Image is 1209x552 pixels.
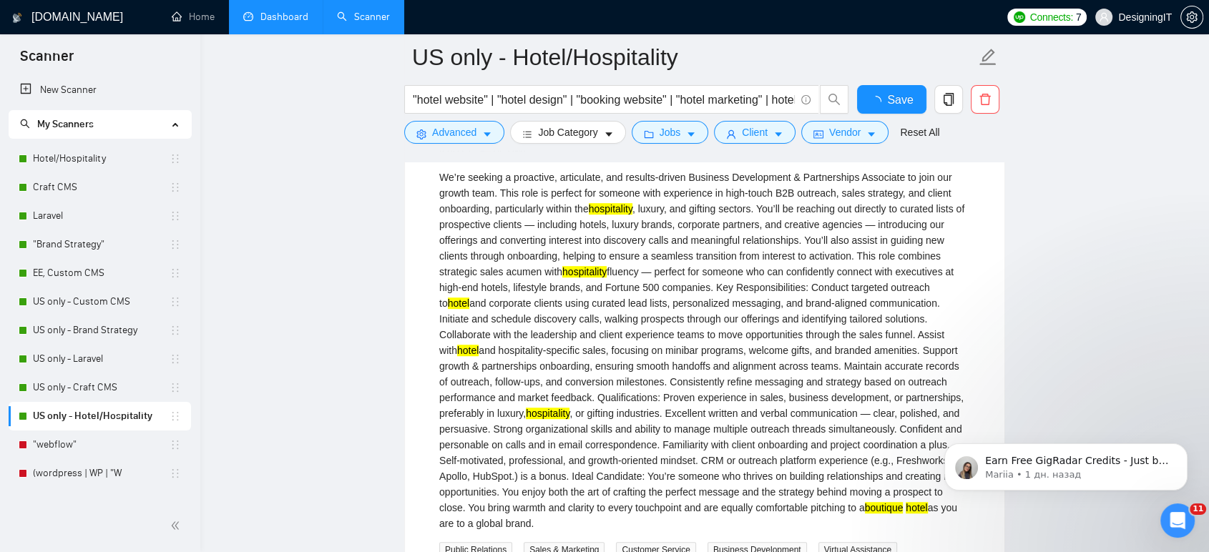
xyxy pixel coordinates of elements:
button: idcardVendorcaret-down [801,121,889,144]
li: US only - Craft CMS [9,373,191,402]
li: US only - Brand Strategy [9,316,191,345]
button: search [820,85,848,114]
button: userClientcaret-down [714,121,796,144]
button: Save [857,85,926,114]
div: We’re seeking a proactive, articulate, and results-driven Business Development & Partnerships Ass... [439,169,970,531]
a: US only - Laravel [33,345,170,373]
a: setting [1180,11,1203,23]
mark: hotel [906,502,927,513]
mark: hospitality [562,266,607,277]
span: Save [887,91,913,109]
span: caret-down [604,129,614,139]
a: EE, Custom CMS [33,259,170,287]
span: holder [170,353,181,365]
span: caret-down [482,129,492,139]
button: barsJob Categorycaret-down [510,121,625,144]
mark: boutique [865,502,904,513]
span: loading [870,96,887,107]
iframe: Intercom notifications сообщение [923,413,1209,513]
span: copy [935,93,962,106]
li: "webflow" [9,430,191,459]
span: delete [971,93,999,106]
span: holder [170,239,181,250]
span: holder [170,267,181,279]
span: holder [170,468,181,479]
span: Connects: [1029,9,1072,25]
a: Hotel/Hospitality [33,144,170,173]
span: search [821,93,848,106]
span: holder [170,153,181,164]
input: Scanner name... [412,39,976,75]
span: caret-down [773,129,783,139]
span: Vendor [829,124,861,140]
span: holder [170,439,181,450]
li: New Scanner [9,76,191,104]
span: search [20,119,30,129]
span: holder [170,210,181,222]
mark: hospitality [589,203,632,215]
span: Scanner [9,46,85,76]
span: Client [742,124,768,140]
span: double-left [170,518,185,533]
li: Hotel/Hospitality [9,144,191,173]
img: logo [12,6,22,29]
a: searchScanner [337,11,390,23]
span: My Scanners [20,118,94,130]
button: delete [971,85,999,114]
li: "Brand Strategy" [9,230,191,259]
span: holder [170,296,181,307]
img: upwork-logo.png [1014,11,1025,23]
a: "Brand Strategy" [33,230,170,259]
span: 7 [1076,9,1082,25]
li: Craft CMS [9,173,191,202]
li: US only - Hotel/Hospitality [9,402,191,430]
span: Job Category [538,124,597,140]
iframe: Intercom live chat [1160,503,1195,538]
mark: hotel [448,297,469,309]
span: Jobs [660,124,681,140]
span: caret-down [686,129,696,139]
span: Advanced [432,124,476,140]
span: bars [522,129,532,139]
span: user [726,129,736,139]
span: user [1099,12,1109,22]
a: US only - Hotel/Hospitality [33,402,170,430]
span: holder [170,325,181,336]
span: edit [979,48,997,66]
mark: hospitality [526,408,569,419]
span: holder [170,182,181,193]
button: settingAdvancedcaret-down [404,121,504,144]
span: idcard [813,129,823,139]
a: New Scanner [20,76,180,104]
a: Reset All [900,124,939,140]
span: My Scanners [37,118,94,130]
a: US only - Brand Strategy [33,316,170,345]
li: EE, Custom CMS [9,259,191,287]
a: dashboardDashboard [243,11,308,23]
a: (wordpress | WP | "W [33,459,170,488]
input: Search Freelance Jobs... [413,91,795,109]
a: Laravel [33,202,170,230]
a: homeHome [172,11,215,23]
mark: hotel [457,345,479,356]
button: folderJobscaret-down [632,121,709,144]
span: setting [1181,11,1203,23]
li: US only - Custom CMS [9,287,191,316]
span: holder [170,382,181,393]
a: "webflow" [33,430,170,459]
a: US only - Custom CMS [33,287,170,316]
span: folder [644,129,654,139]
span: caret-down [866,129,876,139]
button: copy [934,85,963,114]
span: setting [416,129,426,139]
button: setting [1180,6,1203,29]
li: Laravel [9,202,191,230]
li: US only - Laravel [9,345,191,373]
span: info-circle [801,95,811,104]
span: 11 [1190,503,1206,515]
a: US only - Craft CMS [33,373,170,402]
